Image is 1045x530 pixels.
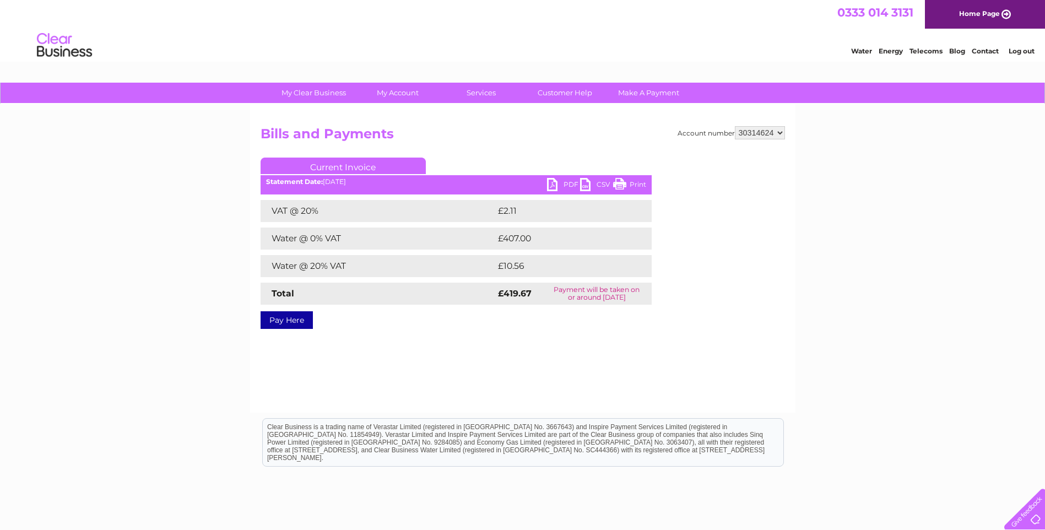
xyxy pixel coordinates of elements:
[495,228,632,250] td: £407.00
[580,178,613,194] a: CSV
[837,6,913,19] a: 0333 014 3131
[261,126,785,147] h2: Bills and Payments
[261,228,495,250] td: Water @ 0% VAT
[272,288,294,299] strong: Total
[261,200,495,222] td: VAT @ 20%
[266,177,323,186] b: Statement Date:
[678,126,785,139] div: Account number
[972,47,999,55] a: Contact
[1009,47,1035,55] a: Log out
[909,47,943,55] a: Telecoms
[879,47,903,55] a: Energy
[268,83,359,103] a: My Clear Business
[436,83,527,103] a: Services
[261,158,426,174] a: Current Invoice
[261,255,495,277] td: Water @ 20% VAT
[261,311,313,329] a: Pay Here
[495,255,629,277] td: £10.56
[36,29,93,62] img: logo.png
[542,283,652,305] td: Payment will be taken on or around [DATE]
[498,288,532,299] strong: £419.67
[851,47,872,55] a: Water
[495,200,622,222] td: £2.11
[613,178,646,194] a: Print
[603,83,694,103] a: Make A Payment
[519,83,610,103] a: Customer Help
[352,83,443,103] a: My Account
[547,178,580,194] a: PDF
[949,47,965,55] a: Blog
[261,178,652,186] div: [DATE]
[263,6,783,53] div: Clear Business is a trading name of Verastar Limited (registered in [GEOGRAPHIC_DATA] No. 3667643...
